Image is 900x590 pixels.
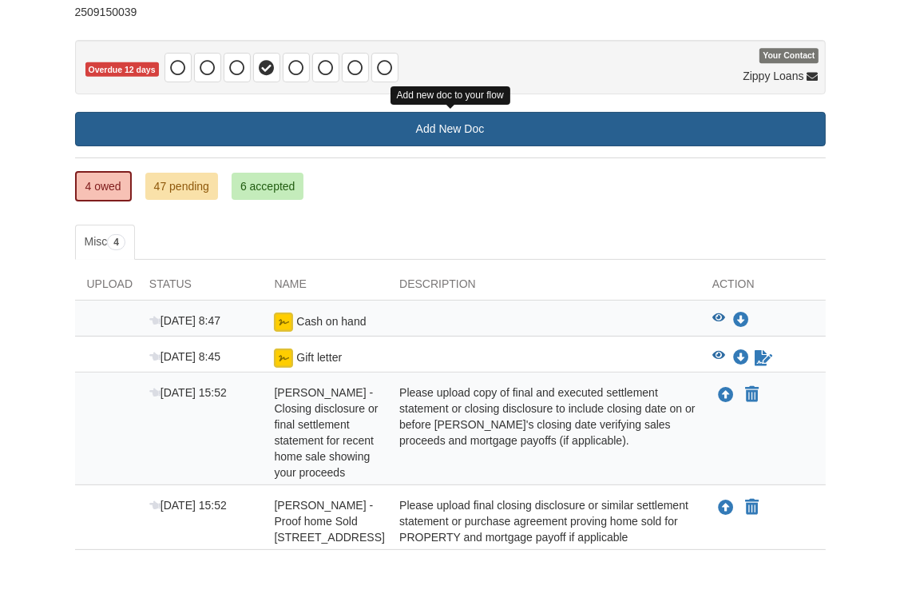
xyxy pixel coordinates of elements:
div: Description [387,276,700,300]
button: View Cash on hand [712,313,725,329]
a: 6 accepted [232,173,304,200]
a: Misc [75,225,135,260]
a: 4 owed [75,171,132,201]
div: 2509150039 [75,6,826,19]
span: [PERSON_NAME] - Closing disclosure or final settlement statement for recent home sale showing you... [274,386,378,479]
div: Status [137,276,263,300]
div: Action [700,276,826,300]
a: Download Gift letter [733,352,749,365]
span: Zippy Loans [743,68,803,84]
div: Please upload copy of final and executed settlement statement or closing disclosure to include cl... [387,385,700,480]
span: Gift letter [296,351,342,364]
span: [DATE] 8:47 [149,314,220,327]
a: Add New Doc [75,112,826,146]
span: [DATE] 8:45 [149,350,220,363]
span: [DATE] 15:52 [149,499,227,512]
div: Name [262,276,387,300]
button: Upload Tyler Johnston - Closing disclosure or final settlement statement for recent home sale sho... [716,385,735,405]
button: View Gift letter [712,350,725,366]
button: Declare Tyler Johnston - Closing disclosure or final settlement statement for recent home sale sh... [743,385,760,405]
img: esign [274,313,293,332]
img: Ready for you to esign [274,349,293,368]
a: 47 pending [145,173,218,200]
span: Cash on hand [296,315,366,328]
div: Add new doc to your flow [391,86,510,105]
button: Declare Tyler Johnston - Proof home Sold 704 S Main St Lewistown IL 61542 not applicable [743,498,760,517]
span: Overdue 12 days [85,62,159,78]
a: Download Cash on hand [733,314,749,327]
span: [PERSON_NAME] - Proof home Sold [STREET_ADDRESS] [274,499,384,544]
a: Sign Form [753,349,774,368]
span: Your Contact [759,49,818,64]
div: Upload [75,276,137,300]
button: Upload Tyler Johnston - Proof home Sold 704 S Main St Lewistown IL 61542 [716,497,735,518]
div: Please upload final closing disclosure or similar settlement statement or purchase agreement prov... [387,497,700,545]
span: [DATE] 15:52 [149,386,227,399]
span: 4 [107,234,125,250]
